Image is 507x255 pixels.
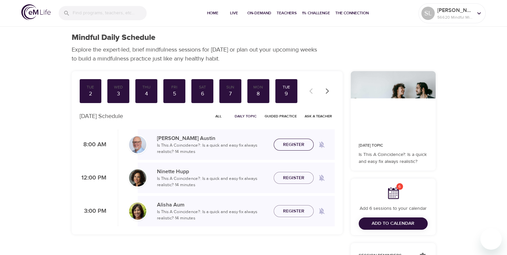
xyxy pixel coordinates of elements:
[166,90,183,98] div: 5
[335,10,369,17] span: The Connection
[82,84,99,90] div: Tue
[80,207,106,216] p: 3:00 PM
[314,203,330,219] span: Remind me when a class goes live every Tuesday at 3:00 PM
[110,90,127,98] div: 3
[359,217,428,230] button: Add to Calendar
[157,209,268,222] p: Is This A Coincidence?: Is a quick and easy fix always realistic? · 14 minutes
[247,10,271,17] span: On-Demand
[305,113,332,119] span: Ask a Teacher
[265,113,297,119] span: Guided Practice
[211,113,227,119] span: All
[437,14,473,20] p: 56620 Mindful Minutes
[222,90,239,98] div: 7
[157,201,268,209] p: Alisha Aum
[437,6,473,14] p: [PERSON_NAME]
[222,84,239,90] div: Sun
[232,111,259,121] button: Daily Topic
[250,90,267,98] div: 8
[129,202,146,220] img: Alisha%20Aum%208-9-21.jpg
[278,84,295,90] div: Tue
[262,111,299,121] button: Guided Practice
[302,111,335,121] button: Ask a Teacher
[157,168,268,176] p: Ninette Hupp
[359,205,428,212] p: Add 6 sessions to your calendar
[80,140,106,149] p: 8:00 AM
[314,137,330,153] span: Remind me when a class goes live every Tuesday at 8:00 AM
[226,10,242,17] span: Live
[138,84,155,90] div: Thu
[314,170,330,186] span: Remind me when a class goes live every Tuesday at 12:00 PM
[235,113,257,119] span: Daily Topic
[157,142,268,155] p: Is This A Coincidence?: Is a quick and easy fix always realistic? · 14 minutes
[72,33,155,43] h1: Mindful Daily Schedule
[396,183,403,190] span: 6
[194,84,211,90] div: Sat
[72,45,322,63] p: Explore the expert-led, brief mindfulness sessions for [DATE] or plan out your upcoming weeks to ...
[278,90,295,98] div: 9
[480,228,502,250] iframe: Button to launch messaging window
[302,10,330,17] span: 1% Challenge
[359,143,428,149] p: [DATE] Topic
[205,10,221,17] span: Home
[274,172,314,184] button: Register
[21,4,51,20] img: logo
[129,169,146,187] img: Ninette_Hupp-min.jpg
[82,90,99,98] div: 2
[208,111,229,121] button: All
[80,174,106,183] p: 12:00 PM
[80,112,123,121] p: [DATE] Schedule
[359,151,428,165] p: Is This A Coincidence?: Is a quick and easy fix always realistic?
[274,139,314,151] button: Register
[138,90,155,98] div: 4
[277,10,297,17] span: Teachers
[157,176,268,189] p: Is This A Coincidence?: Is a quick and easy fix always realistic? · 14 minutes
[250,84,267,90] div: Mon
[283,207,304,215] span: Register
[157,134,268,142] p: [PERSON_NAME] Austin
[274,205,314,217] button: Register
[372,219,414,228] span: Add to Calendar
[194,90,211,98] div: 6
[283,141,304,149] span: Register
[421,7,435,20] div: SL
[283,174,304,182] span: Register
[110,84,127,90] div: Wed
[129,136,146,153] img: Jim_Austin_Headshot_min.jpg
[73,6,147,20] input: Find programs, teachers, etc...
[166,84,183,90] div: Fri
